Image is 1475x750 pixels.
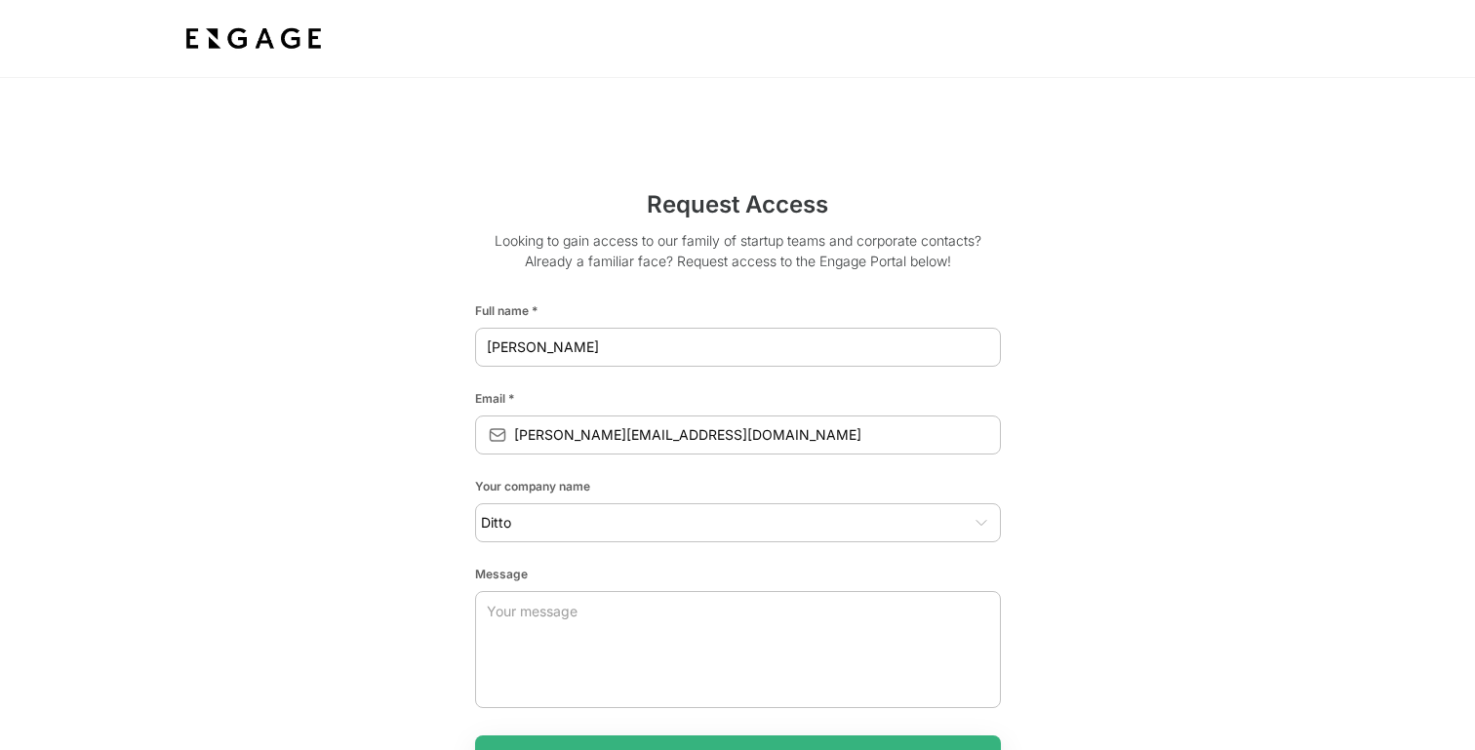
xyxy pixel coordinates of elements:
div: Your company name [475,470,1001,495]
div: Message [475,558,1001,583]
div: Email * [475,382,1001,408]
p: Looking to gain access to our family of startup teams and corporate contacts? Already a familiar ... [475,230,1001,287]
input: Your Name [475,330,1001,365]
div: Full name * [475,295,1001,320]
h2: Request Access [475,187,1001,230]
button: Open [972,513,991,533]
input: Your email [514,417,1001,453]
img: bdf1fb74-1727-4ba0-a5bd-bc74ae9fc70b.jpeg [181,21,326,57]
